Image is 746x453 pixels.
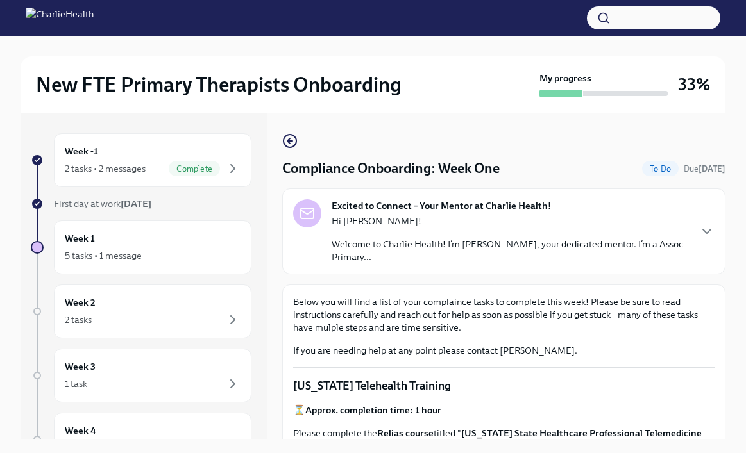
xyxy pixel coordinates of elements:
p: Hi [PERSON_NAME]! [332,215,689,227]
p: Welcome to Charlie Health! I’m [PERSON_NAME], your dedicated mentor. I’m a Assoc Primary... [332,238,689,263]
strong: [DATE] [121,198,151,210]
div: 1 task [65,377,87,390]
strong: [DATE] [699,164,725,174]
p: If you are needing help at any point please contact [PERSON_NAME]. [293,344,715,357]
span: To Do [642,164,679,174]
strong: [US_STATE] State Healthcare Professional Telemedicine Training [293,427,702,452]
span: First day at work [54,198,151,210]
h4: Compliance Onboarding: Week One [282,159,500,178]
h6: Week 1 [65,231,95,245]
a: Week -12 tasks • 2 messagesComplete [31,133,251,187]
p: ⏳ [293,404,715,416]
strong: My progress [539,72,591,85]
span: October 5th, 2025 10:00 [684,163,725,175]
h3: 33% [678,73,710,96]
h6: Week -1 [65,144,98,158]
h6: Week 4 [65,424,96,438]
h6: Week 3 [65,359,96,374]
div: 2 tasks • 2 messages [65,162,146,175]
div: 2 tasks [65,313,92,326]
a: Week 31 task [31,349,251,402]
strong: Approx. completion time: 1 hour [305,404,441,416]
div: 5 tasks • 1 message [65,249,142,262]
a: Week 22 tasks [31,284,251,338]
img: CharlieHealth [26,8,94,28]
span: Due [684,164,725,174]
a: Week 15 tasks • 1 message [31,220,251,274]
h2: New FTE Primary Therapists Onboarding [36,72,402,97]
p: Below you will find a list of your complaince tasks to complete this week! Please be sure to read... [293,295,715,334]
p: [US_STATE] Telehealth Training [293,378,715,393]
strong: Relias course [377,427,434,439]
strong: Excited to Connect – Your Mentor at Charlie Health! [332,199,551,212]
h6: Week 2 [65,295,96,309]
span: Complete [169,164,220,174]
a: First day at work[DATE] [31,197,251,210]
